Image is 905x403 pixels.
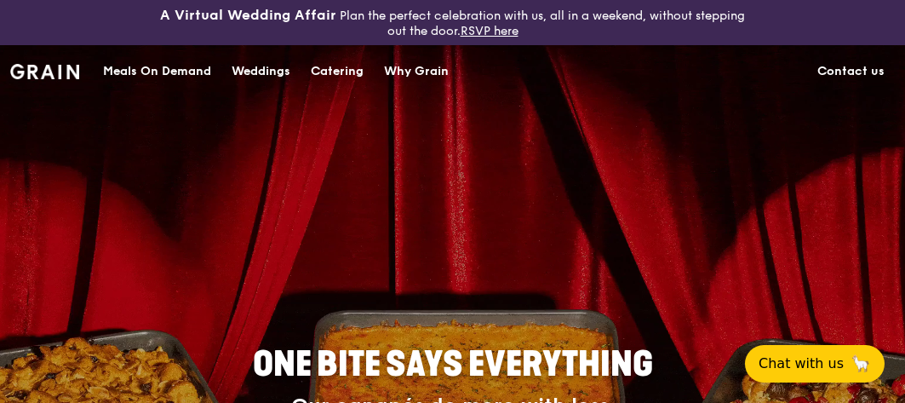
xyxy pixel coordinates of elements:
[461,24,518,38] a: RSVP here
[160,7,336,24] h3: A Virtual Wedding Affair
[10,64,79,79] img: Grain
[807,46,895,97] a: Contact us
[374,46,459,97] a: Why Grain
[301,46,374,97] a: Catering
[745,345,885,383] button: Chat with us🦙
[851,354,871,374] span: 🦙
[311,46,364,97] div: Catering
[221,46,301,97] a: Weddings
[103,46,211,97] div: Meals On Demand
[232,46,290,97] div: Weddings
[759,354,844,374] span: Chat with us
[10,44,79,95] a: GrainGrain
[384,46,449,97] div: Why Grain
[253,344,653,385] span: ONE BITE SAYS EVERYTHING
[151,7,754,38] div: Plan the perfect celebration with us, all in a weekend, without stepping out the door.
